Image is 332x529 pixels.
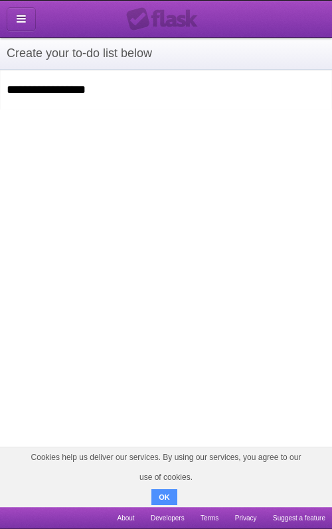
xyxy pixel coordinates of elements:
[117,507,134,529] a: About
[151,507,185,529] a: Developers
[151,489,177,505] button: OK
[201,507,218,529] a: Terms
[13,447,319,487] span: Cookies help us deliver our services. By using our services, you agree to our use of cookies.
[235,507,257,529] a: Privacy
[7,44,325,62] h1: Create your to-do list below
[273,507,325,529] a: Suggest a feature
[126,7,206,31] div: Flask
